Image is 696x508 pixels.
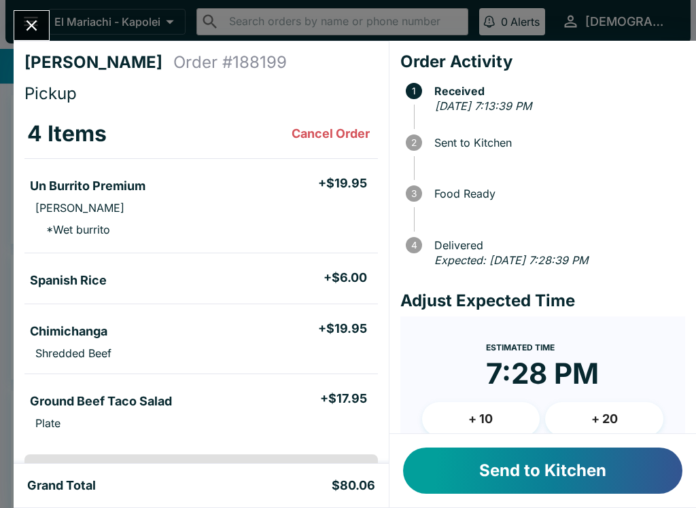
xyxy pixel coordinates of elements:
p: * Wet burrito [35,223,110,236]
span: Estimated Time [486,342,555,352]
h4: Order Activity [400,52,685,72]
text: 3 [411,188,417,199]
button: + 10 [422,402,540,436]
span: Sent to Kitchen [428,137,685,149]
h4: [PERSON_NAME] [24,52,173,73]
h5: Un Burrito Premium [30,178,145,194]
h5: + $19.95 [318,175,367,192]
span: Food Ready [428,187,685,200]
em: Expected: [DATE] 7:28:39 PM [434,253,588,267]
text: 2 [411,137,417,148]
p: Shredded Beef [35,346,111,360]
h5: Chimichanga [30,323,107,340]
text: 4 [411,240,417,251]
span: Delivered [428,239,685,251]
time: 7:28 PM [486,356,599,391]
h5: Ground Beef Taco Salad [30,393,172,410]
h4: Adjust Expected Time [400,291,685,311]
h5: + $19.95 [318,321,367,337]
button: Send to Kitchen [403,448,682,494]
span: Pickup [24,84,77,103]
table: orders table [24,109,378,443]
text: 1 [412,86,416,96]
h5: Spanish Rice [30,272,107,289]
button: Close [14,11,49,40]
h4: Order # 188199 [173,52,287,73]
p: [PERSON_NAME] [35,201,124,215]
h5: $80.06 [332,477,375,494]
button: + 20 [545,402,663,436]
h5: + $6.00 [324,270,367,286]
em: [DATE] 7:13:39 PM [435,99,532,113]
h3: 4 Items [27,120,107,147]
p: Plate [35,416,60,430]
h5: Grand Total [27,477,96,494]
button: Cancel Order [286,120,375,147]
span: Received [428,85,685,97]
h5: + $17.95 [320,391,367,407]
